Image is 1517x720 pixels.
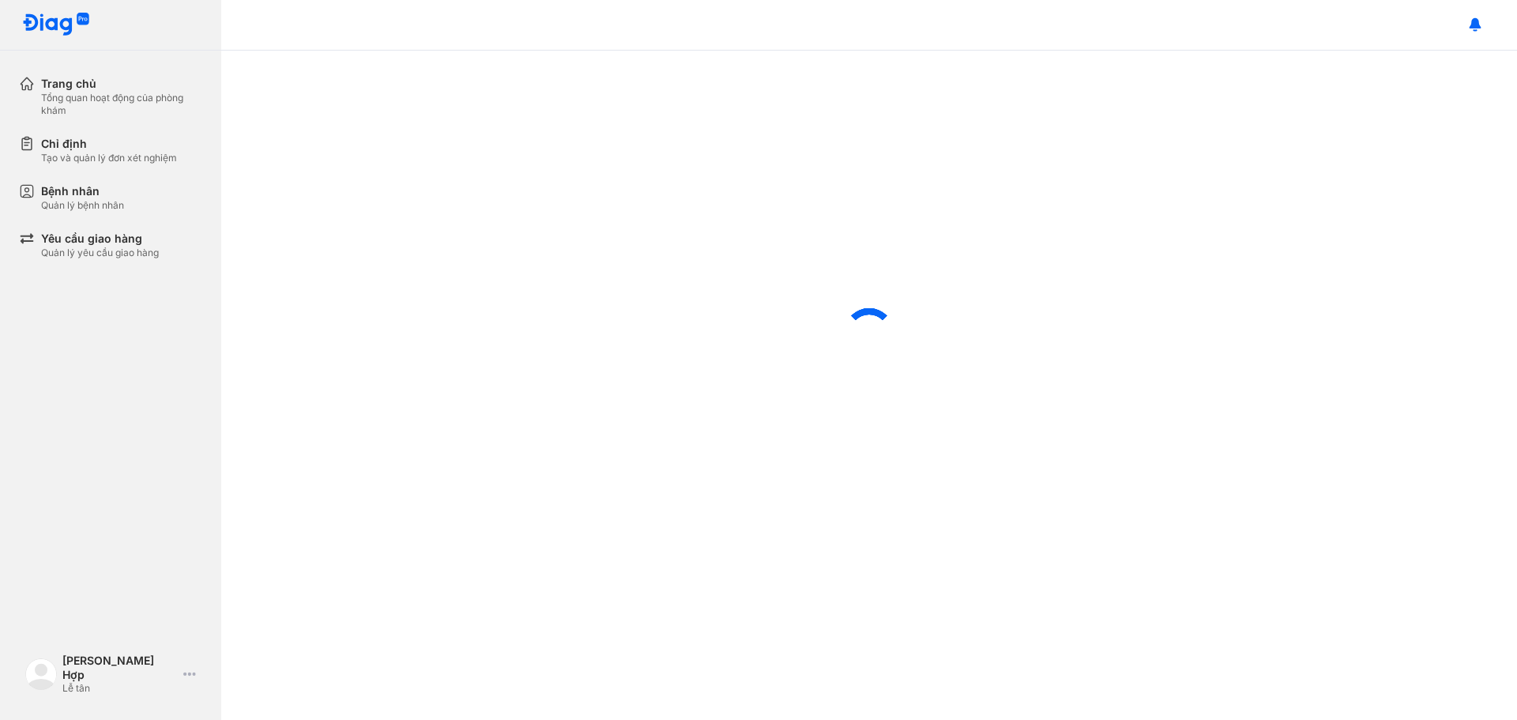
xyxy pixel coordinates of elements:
[41,136,177,152] div: Chỉ định
[41,92,202,117] div: Tổng quan hoạt động của phòng khám
[22,13,90,37] img: logo
[41,199,124,212] div: Quản lý bệnh nhân
[41,183,124,199] div: Bệnh nhân
[62,682,177,695] div: Lễ tân
[41,152,177,164] div: Tạo và quản lý đơn xét nghiệm
[41,247,159,259] div: Quản lý yêu cầu giao hàng
[41,231,159,247] div: Yêu cầu giao hàng
[62,654,177,682] div: [PERSON_NAME] Hợp
[25,658,57,690] img: logo
[41,76,202,92] div: Trang chủ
